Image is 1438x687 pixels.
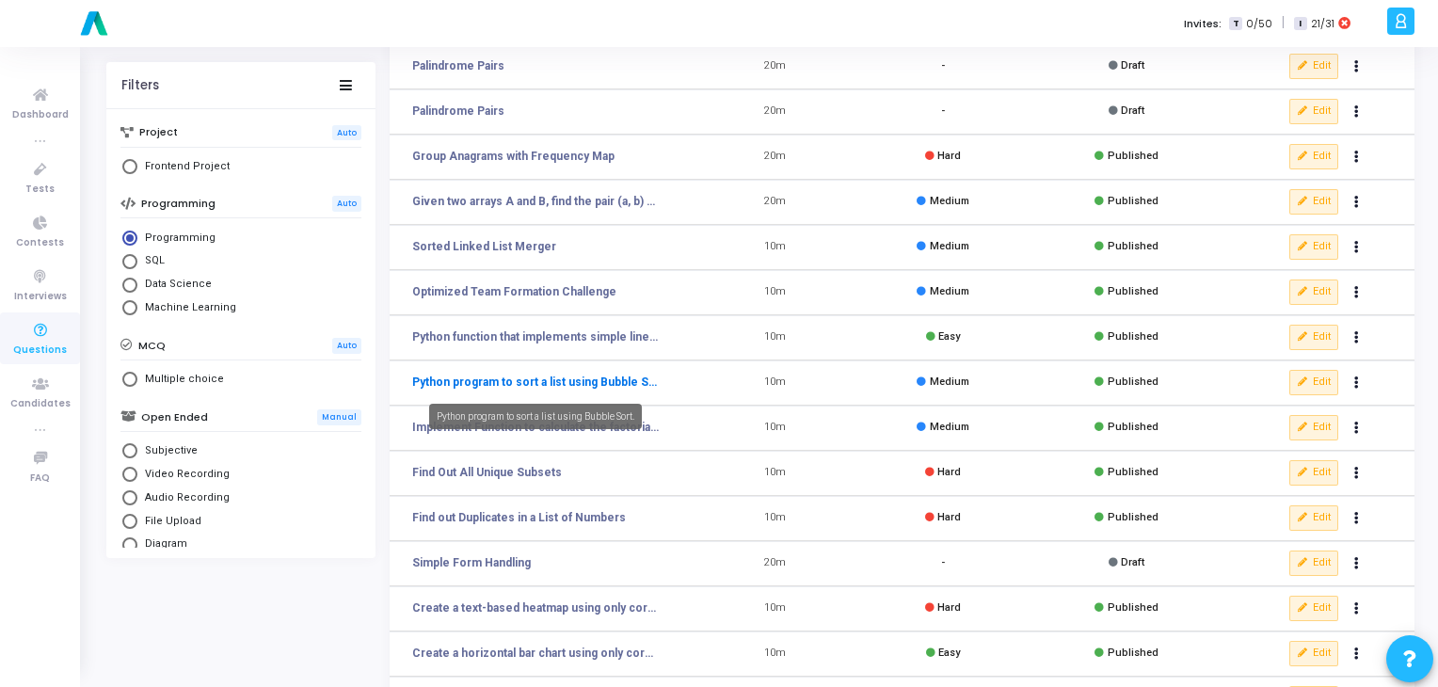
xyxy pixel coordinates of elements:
[1344,641,1370,667] button: Actions
[1121,556,1144,568] span: Draft
[691,451,859,496] td: 10m
[1289,505,1338,530] button: Edit
[1289,370,1338,394] button: Edit
[1344,189,1370,216] button: Actions
[691,541,859,586] td: 20m
[691,315,859,360] td: 10m
[137,536,187,552] span: Diagram
[1289,460,1338,485] button: Edit
[1289,641,1338,665] button: Edit
[16,235,64,251] span: Contests
[137,253,165,269] span: SQL
[139,126,178,138] h6: Project
[1289,596,1338,620] button: Edit
[1108,375,1158,388] span: Published
[1289,280,1338,304] button: Edit
[25,182,55,198] span: Tests
[941,104,945,120] div: -
[137,372,224,388] span: Multiple choice
[926,646,960,662] div: Easy
[1289,551,1338,575] button: Edit
[1108,150,1158,162] span: Published
[691,406,859,451] td: 10m
[137,158,230,174] span: Frontend Project
[925,465,961,481] div: Hard
[412,57,504,74] a: Palindrome Pairs
[120,369,361,392] mat-radio-group: Select Library
[332,337,361,353] span: Auto
[12,107,69,123] span: Dashboard
[412,464,562,481] a: Find Out All Unique Subsets
[1344,54,1370,80] button: Actions
[1289,325,1338,349] button: Edit
[1289,144,1338,168] button: Edit
[137,489,230,505] span: Audio Recording
[926,329,960,345] div: Easy
[412,193,659,210] a: Given two arrays A and B, find the pair (a, b) such that the absolute difference |a - b| is minim...
[917,194,968,210] div: Medium
[138,339,166,351] h6: MCQ
[1229,17,1241,31] span: T
[141,198,216,210] h6: Programming
[691,270,859,315] td: 10m
[412,599,659,616] a: Create a text-based heatmap using only core Python
[120,156,361,180] mat-radio-group: Select Library
[691,89,859,135] td: 20m
[1108,330,1158,343] span: Published
[691,631,859,677] td: 10m
[1108,466,1158,478] span: Published
[137,277,212,293] span: Data Science
[925,600,961,616] div: Hard
[1289,234,1338,259] button: Edit
[691,44,859,89] td: 20m
[925,510,961,526] div: Hard
[1108,195,1158,207] span: Published
[1108,421,1158,433] span: Published
[137,230,216,246] span: Programming
[1344,551,1370,577] button: Actions
[120,440,361,604] mat-radio-group: Select Library
[412,328,659,345] a: Python function that implements simple linear regression to fit a line to a given set of data poi...
[412,645,659,662] a: Create a horizontal bar chart using only core Python
[137,442,198,458] span: Subjective
[75,5,113,42] img: logo
[1108,601,1158,614] span: Published
[1344,596,1370,622] button: Actions
[137,300,236,316] span: Machine Learning
[691,360,859,406] td: 10m
[941,58,945,74] div: -
[1289,189,1338,214] button: Edit
[1344,234,1370,261] button: Actions
[691,586,859,631] td: 10m
[941,555,945,571] div: -
[412,554,531,571] a: Simple Form Handling
[1311,16,1334,32] span: 21/31
[1121,59,1144,72] span: Draft
[332,196,361,212] span: Auto
[412,419,659,436] a: Implement Function to calculate the factorial of a number recursively.
[412,374,659,391] a: Python program to sort a list using Bubble Sort.
[137,513,201,529] span: File Upload
[925,149,961,165] div: Hard
[412,103,504,120] a: Palindrome Pairs
[1282,13,1285,33] span: |
[1344,99,1370,125] button: Actions
[30,471,50,487] span: FAQ
[412,283,616,300] a: Optimized Team Formation Challenge
[691,225,859,270] td: 10m
[1289,415,1338,439] button: Edit
[917,239,968,255] div: Medium
[1344,505,1370,532] button: Actions
[412,509,626,526] a: Find out Duplicates in a List of Numbers
[1108,511,1158,523] span: Published
[691,496,859,541] td: 10m
[412,148,615,165] a: Group Anagrams with Frequency Map
[1108,647,1158,659] span: Published
[917,420,968,436] div: Medium
[317,408,361,424] span: Manual
[14,289,67,305] span: Interviews
[1289,54,1338,78] button: Edit
[1344,460,1370,487] button: Actions
[1184,16,1222,32] label: Invites:
[121,78,159,93] div: Filters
